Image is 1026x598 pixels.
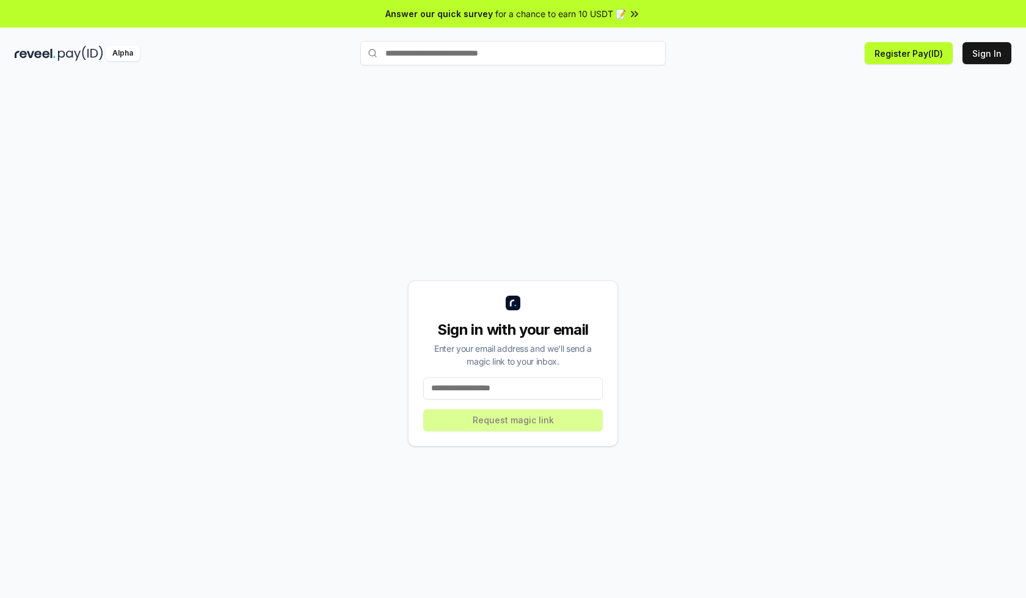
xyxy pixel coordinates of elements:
div: Sign in with your email [423,320,603,340]
div: Enter your email address and we’ll send a magic link to your inbox. [423,342,603,368]
button: Sign In [962,42,1011,64]
div: Alpha [106,46,140,61]
button: Register Pay(ID) [865,42,953,64]
img: pay_id [58,46,103,61]
img: logo_small [506,296,520,310]
span: Answer our quick survey [385,7,493,20]
img: reveel_dark [15,46,56,61]
span: for a chance to earn 10 USDT 📝 [495,7,626,20]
